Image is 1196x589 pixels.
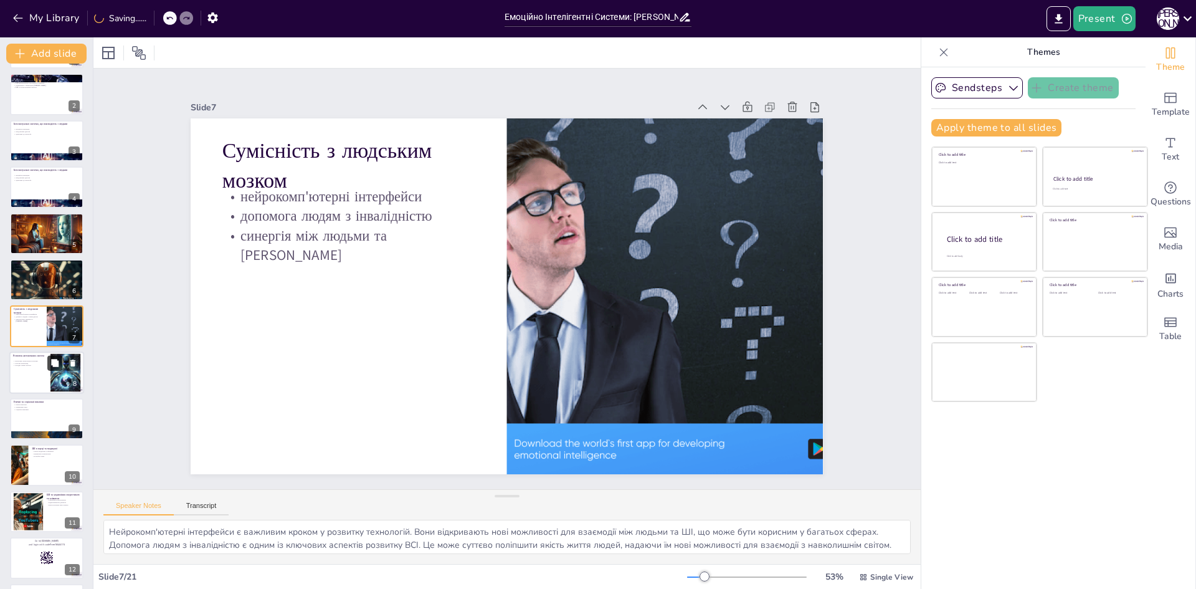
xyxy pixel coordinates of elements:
[331,34,532,218] p: допомога людям з інвалідністю
[65,517,80,529] div: 11
[14,215,80,219] p: Машинне навчання та глибоке навчання
[931,119,1061,136] button: Apply theme to all slides
[1157,6,1179,31] button: О [PERSON_NAME]
[1146,262,1195,307] div: Add charts and graphs
[10,120,83,161] div: 3
[10,537,83,578] div: 12
[47,504,80,506] p: прогнозування змін клімату
[931,77,1023,98] button: Sendsteps
[344,20,545,204] p: нейрокомп'ютерні інтерфейси
[103,520,911,554] textarea: Нейрокомп'ютерні інтерфейси є важливим кроком у розвитку технологій. Вони відкривають нові можлив...
[32,454,80,457] p: розробка ліків
[10,398,83,439] div: 9
[9,8,85,28] button: My Library
[14,79,80,82] p: AGI зможе адаптуватися
[14,540,80,544] p: Go to
[1146,172,1195,217] div: Get real-time input from your audience
[1053,175,1136,183] div: Click to add title
[1146,82,1195,127] div: Add ready made slides
[939,282,1028,287] div: Click to add title
[10,166,83,208] div: 4
[14,316,43,318] p: допомога людям з інвалідністю
[10,491,83,532] div: 11
[14,218,80,221] p: нові підходи
[131,45,146,60] span: Position
[69,285,80,297] div: 6
[10,213,83,254] div: 5
[65,564,80,575] div: 12
[14,122,80,126] p: Інтелектуальні системи, що взаємодіють з людьми
[1151,195,1191,209] span: Questions
[13,364,47,366] p: складні умови роботи
[14,86,80,89] p: AGI та технологічний прогрес
[939,292,967,295] div: Click to add text
[14,308,43,315] p: Сумісність з людським мозком
[13,360,47,362] p: автономні транспортні системи
[1000,292,1028,295] div: Click to add text
[69,100,80,112] div: 2
[14,269,80,272] p: нові концепції
[32,450,80,453] p: аналіз медичних зображень
[1146,37,1195,82] div: Change the overall theme
[1146,307,1195,352] div: Add a table
[969,292,997,295] div: Click to add text
[1157,287,1184,301] span: Charts
[10,444,83,486] div: 10
[65,471,80,482] div: 10
[14,82,80,84] p: AGI вирішуватиме різноманітні завдання
[69,332,80,343] div: 7
[1073,6,1136,31] button: Present
[1028,77,1119,98] button: Create theme
[14,543,80,547] p: and login with code
[1050,282,1139,287] div: Click to add title
[10,74,83,115] div: 2
[40,540,59,543] strong: [DOMAIN_NAME]
[14,128,80,130] p: емоційна взаємодія
[14,318,43,322] p: синергія між людьми та [PERSON_NAME]
[13,353,47,357] p: Розвиток автономних систем
[947,254,1025,257] div: Click to add body
[14,400,80,404] p: Етичні та соціальні виклики
[69,146,80,158] div: 3
[47,355,62,370] button: Duplicate Slide
[9,352,84,394] div: 8
[69,378,80,390] div: 8
[10,259,83,300] div: 6
[939,161,1028,165] div: Click to add text
[1146,127,1195,172] div: Add text boxes
[1046,6,1071,31] button: Export to PowerPoint
[14,130,80,133] p: продуктивні діалоги
[14,406,80,408] p: нормативні акти
[14,261,80,265] p: Генеративний ШІ
[1098,292,1137,295] div: Click to add text
[1053,188,1136,191] div: Click to add text
[1156,60,1185,74] span: Theme
[14,84,80,86] p: порівняння з обмеженим [PERSON_NAME]
[65,355,80,370] button: Delete Slide
[14,314,43,316] p: нейрокомп'ютерні інтерфейси
[305,49,519,248] p: синергія між людьми та [PERSON_NAME]
[947,234,1027,244] div: Click to add title
[10,305,83,347] div: 7
[14,265,80,267] p: створення нового контенту
[14,177,80,180] p: продуктивні діалоги
[1152,105,1190,119] span: Template
[954,37,1133,67] p: Themes
[1050,218,1139,223] div: Click to add title
[14,175,80,177] p: емоційна взаємодія
[505,8,678,26] input: Insert title
[1159,330,1182,343] span: Table
[1159,240,1183,254] span: Media
[69,239,80,251] div: 5
[174,502,229,515] button: Transcript
[1146,217,1195,262] div: Add images, graphics, shapes or video
[69,193,80,204] div: 4
[6,44,87,64] button: Add slide
[32,453,80,455] p: виявлення захворювань
[47,499,80,501] p: управління енергетикою
[98,43,118,63] div: Layout
[14,408,80,411] p: соціальні виклики
[819,571,849,583] div: 53 %
[14,404,80,406] p: етичні питання
[14,179,80,181] p: адаптація до настроїв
